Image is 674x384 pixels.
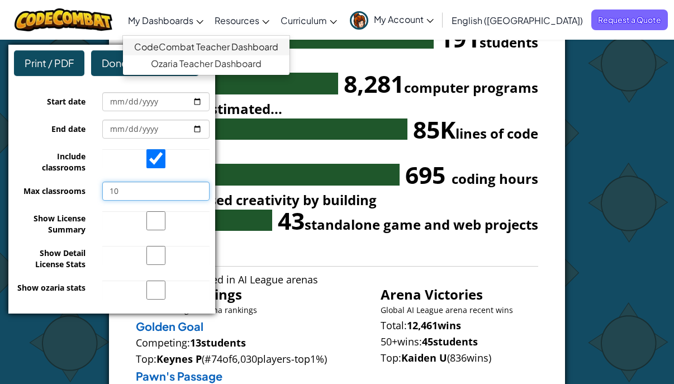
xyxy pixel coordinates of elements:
div: 191 [434,27,538,49]
a: Request a Quote [591,10,668,30]
small: students [480,33,538,51]
h4: and expressed creativity by building [136,193,538,207]
span: Curriculum [281,15,327,26]
a: Resources [209,5,275,35]
span: top [295,352,310,366]
a: My Account [344,2,439,37]
span: (836 [447,351,467,364]
h4: wrote... [136,56,538,70]
a: Ozaria Teacher Dashboard [123,55,289,72]
h4: Arena Rankings [136,288,364,301]
h1: AI League [136,253,538,267]
div: 85K [407,118,538,140]
span: 695 [405,158,445,191]
strong: Kaiden U [401,351,447,364]
small: lines of code [455,124,538,143]
span: Global AI League arena recent wins [381,305,513,315]
div: 8,281 [338,73,538,94]
a: Curriculum [275,5,343,35]
span: Show License Summary [34,213,86,235]
span: Show Detail License Stats [35,248,86,269]
span: Top: [381,351,401,364]
small: standalone game and web projects [305,215,538,234]
span: wins [467,351,488,364]
span: 12,461 [407,319,438,332]
span: students [201,336,246,349]
h4: Arena Victories [381,288,539,301]
span: End date [51,124,86,134]
h4: across an estimated... [136,102,538,116]
span: ) [488,351,491,364]
span: Done Customizing [102,56,188,69]
div: 43 [272,210,538,231]
span: 6,030 [232,352,257,366]
a: Golden Goal [136,319,203,333]
img: CodeCombat logo [15,8,112,31]
strong: Keynes P [156,352,202,366]
span: students [433,335,478,348]
a: CodeCombat Teacher Dashboard [123,39,289,55]
a: English ([GEOGRAPHIC_DATA]) [446,5,588,35]
span: : [419,335,422,348]
img: avatar [350,11,368,30]
span: - [291,352,295,366]
span: players [257,352,291,366]
span: 202 players played in AI League arenas [136,273,318,286]
span: 1%) [310,352,327,366]
span: Total: [381,319,407,332]
h4: in... [136,148,538,162]
a: Pawn's Passage [136,369,222,383]
span: wins [397,335,419,348]
span: My Account [374,13,434,25]
small: coding hours [452,169,538,188]
span: 13 [190,336,201,349]
span: Include classrooms [42,151,86,173]
span: 45 [422,335,433,348]
span: wins [438,319,461,332]
a: My Dashboards [122,5,209,35]
span: Show ozaria stats [17,282,86,293]
span: Resources [215,15,259,26]
span: English ([GEOGRAPHIC_DATA]) [452,15,583,26]
span: of [222,352,232,366]
span: Start date [47,96,86,107]
span: Competing: [136,336,190,349]
div: Print / PDF [14,50,84,76]
span: My Dashboards [128,15,193,26]
span: Max classrooms [23,186,86,196]
span: Top: [136,352,156,366]
small: computer programs [404,78,538,97]
span: 50+ [381,335,397,348]
span: (#74 [202,352,222,366]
